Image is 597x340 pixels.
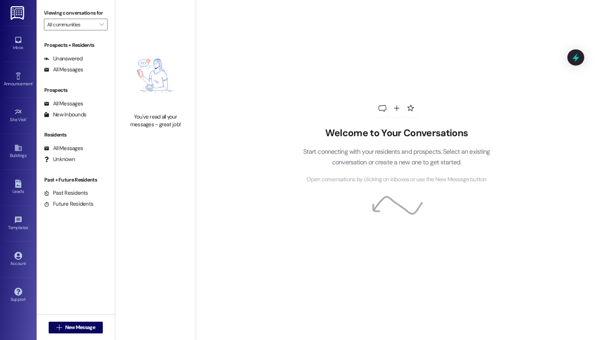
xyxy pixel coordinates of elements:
div: Future Residents [44,200,93,208]
span: Open conversations by clicking on inboxes or use the New Message button [307,175,486,184]
p: Start connecting with your residents and prospects. Select an existing conversation or create a n... [292,146,501,167]
div: All Messages [44,145,83,152]
div: Unknown [44,156,75,163]
h2: Welcome to Your Conversations [292,127,501,139]
i:  [99,22,104,27]
div: Prospects [37,86,115,94]
a: Buildings [4,142,33,161]
a: Support [4,285,33,305]
div: You've read all your messages - great job! [123,113,188,129]
div: Residents [37,131,115,139]
div: All Messages [44,100,83,108]
span: • [33,80,34,85]
button: New Message [49,322,103,333]
div: New Inbounds [44,111,86,119]
div: Past Residents [44,189,88,197]
a: Templates • [4,214,33,233]
img: empty-state [123,41,188,109]
label: Viewing conversations for [44,7,108,19]
span: • [28,224,29,229]
a: Account [4,250,33,269]
span: • [26,116,27,121]
div: Past + Future Residents [37,176,115,184]
div: Unanswered [44,55,83,63]
input: All communities [47,19,96,30]
img: ResiDesk Logo [11,6,26,20]
a: Site Visit • [4,106,33,126]
div: All Messages [44,66,83,74]
a: Inbox [4,34,33,53]
div: Prospects + Residents [37,41,115,49]
a: Leads [4,178,33,197]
